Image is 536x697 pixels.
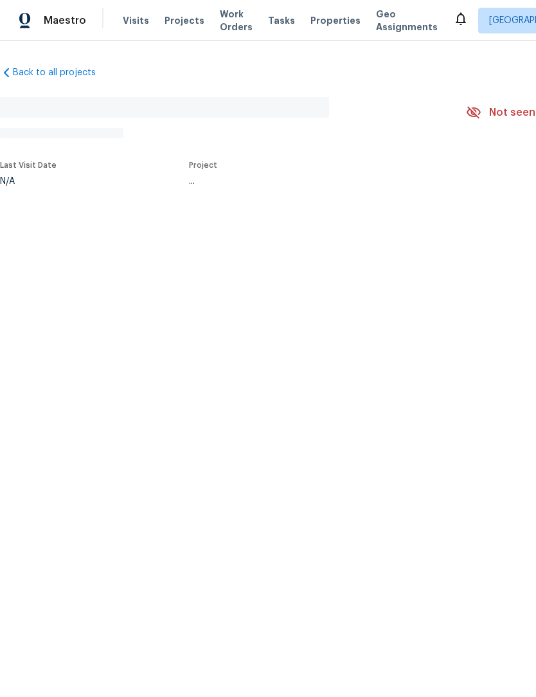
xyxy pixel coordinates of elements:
[310,14,361,27] span: Properties
[165,14,204,27] span: Projects
[376,8,438,33] span: Geo Assignments
[268,16,295,25] span: Tasks
[220,8,253,33] span: Work Orders
[44,14,86,27] span: Maestro
[123,14,149,27] span: Visits
[189,177,436,186] div: ...
[189,161,217,169] span: Project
